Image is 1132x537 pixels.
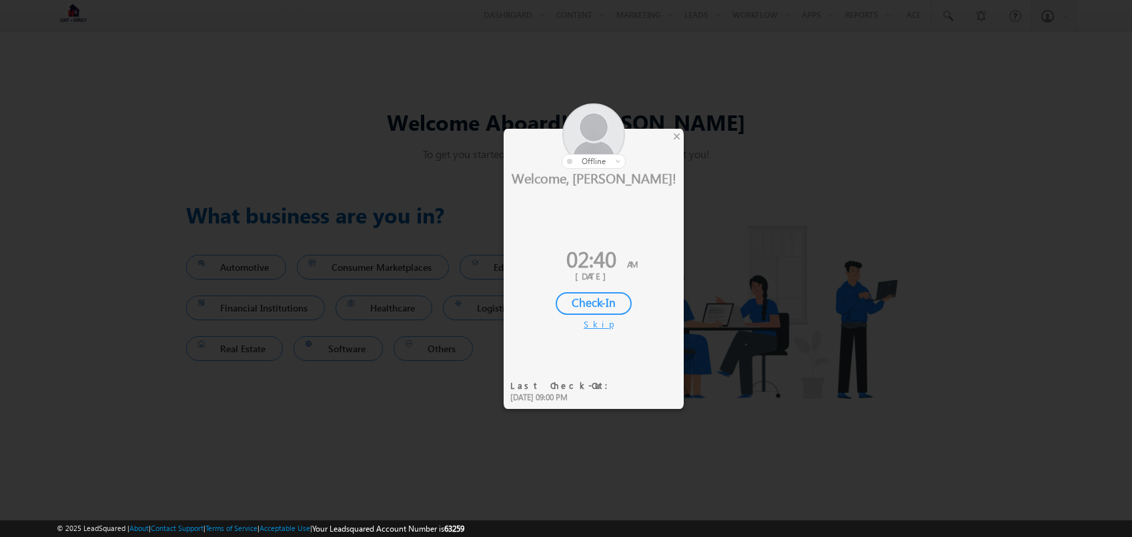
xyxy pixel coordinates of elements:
[205,524,257,532] a: Terms of Service
[504,169,684,186] div: Welcome, [PERSON_NAME]!
[514,270,674,282] div: [DATE]
[151,524,203,532] a: Contact Support
[510,380,616,392] div: Last Check-Out:
[57,522,464,535] span: © 2025 LeadSquared | | | | |
[312,524,464,534] span: Your Leadsquared Account Number is
[627,258,638,270] span: AM
[582,156,606,166] span: offline
[556,292,632,315] div: Check-In
[670,129,684,143] div: ×
[584,318,604,330] div: Skip
[444,524,464,534] span: 63259
[510,392,616,404] div: [DATE] 09:00 PM
[259,524,310,532] a: Acceptable Use
[566,243,616,274] span: 02:40
[129,524,149,532] a: About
